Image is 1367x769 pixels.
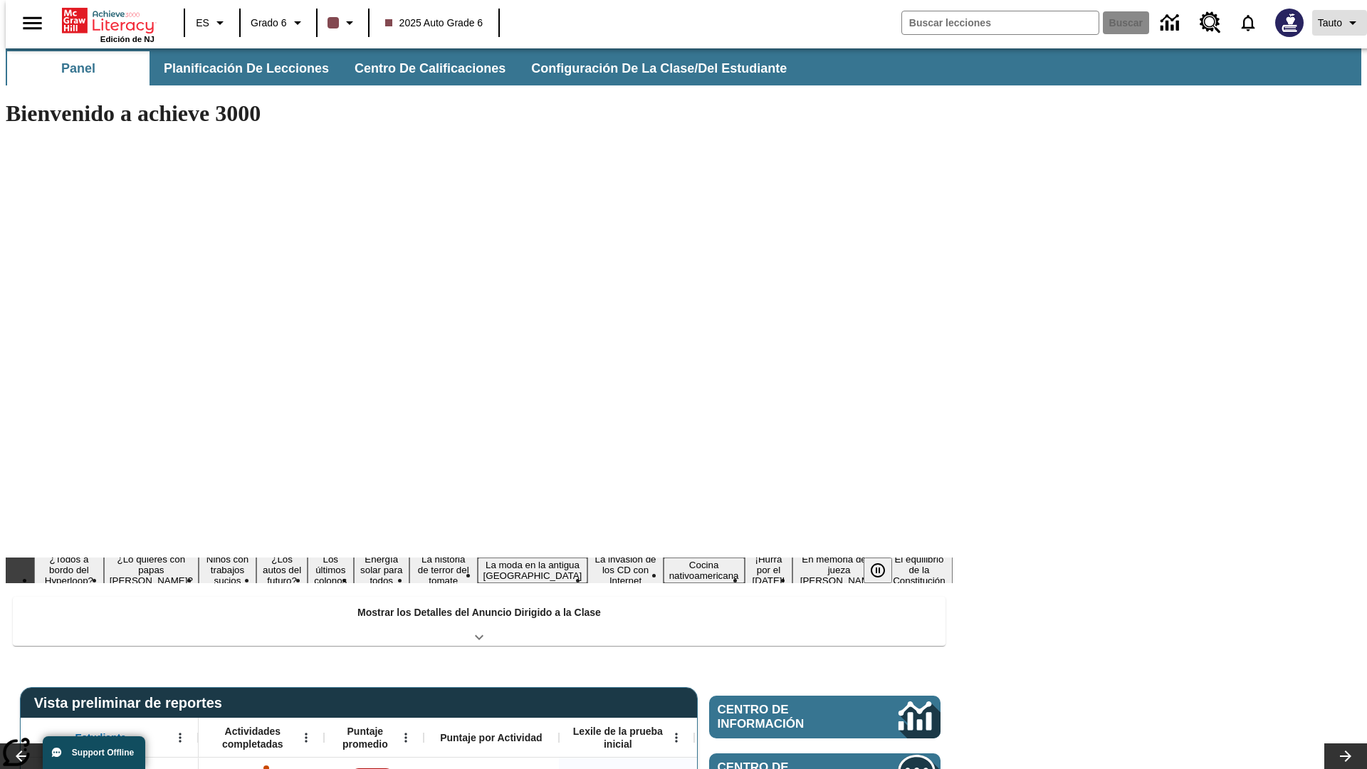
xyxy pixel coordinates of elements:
a: Notificaciones [1230,4,1267,41]
button: Perfil/Configuración [1312,10,1367,36]
button: Diapositiva 13 El equilibrio de la Constitución [886,552,953,588]
span: Estudiante [75,731,127,744]
span: Lexile de la prueba inicial [566,725,670,750]
span: Vista preliminar de reportes [34,695,229,711]
button: Abrir menú [295,727,317,748]
button: Configuración de la clase/del estudiante [520,51,798,85]
button: Diapositiva 3 Niños con trabajos sucios [199,552,256,588]
span: Puntaje por Actividad [440,731,542,744]
button: Carrusel de lecciones, seguir [1324,743,1367,769]
span: Support Offline [72,748,134,758]
div: Subbarra de navegación [6,48,1361,85]
div: Subbarra de navegación [6,51,800,85]
button: Diapositiva 5 Los últimos colonos [308,552,353,588]
button: Diapositiva 11 ¡Hurra por el Día de la Constitución! [745,552,793,588]
button: Escoja un nuevo avatar [1267,4,1312,41]
button: Abrir el menú lateral [11,2,53,44]
button: Centro de calificaciones [343,51,517,85]
button: Diapositiva 4 ¿Los autos del futuro? [256,552,308,588]
button: Abrir menú [395,727,417,748]
button: Diapositiva 1 ¿Todos a bordo del Hyperloop? [34,552,104,588]
span: ES [196,16,209,31]
span: 2025 Auto Grade 6 [385,16,483,31]
button: Grado: Grado 6, Elige un grado [245,10,312,36]
button: Diapositiva 8 La moda en la antigua Roma [478,558,588,583]
input: Buscar campo [902,11,1099,34]
button: Planificación de lecciones [152,51,340,85]
div: Pausar [864,558,906,583]
span: Tauto [1318,16,1342,31]
h1: Bienvenido a achieve 3000 [6,100,953,127]
a: Centro de información [1152,4,1191,43]
button: Abrir menú [169,727,191,748]
button: Abrir menú [666,727,687,748]
span: Puntaje promedio [331,725,399,750]
a: Centro de recursos, Se abrirá en una pestaña nueva. [1191,4,1230,42]
div: Portada [62,5,154,43]
span: Grado 6 [251,16,287,31]
button: Lenguaje: ES, Selecciona un idioma [189,10,235,36]
span: Edición de NJ [100,35,154,43]
button: Diapositiva 7 La historia de terror del tomate [409,552,478,588]
button: El color de la clase es café oscuro. Cambiar el color de la clase. [322,10,364,36]
a: Centro de información [709,696,941,738]
img: Avatar [1275,9,1304,37]
button: Diapositiva 2 ¿Lo quieres con papas fritas? [104,552,199,588]
p: Mostrar los Detalles del Anuncio Dirigido a la Clase [357,605,601,620]
span: Centro de información [718,703,851,731]
button: Diapositiva 9 La invasión de los CD con Internet [587,552,663,588]
button: Support Offline [43,736,145,769]
div: Mostrar los Detalles del Anuncio Dirigido a la Clase [13,597,946,646]
button: Diapositiva 10 Cocina nativoamericana [664,558,745,583]
a: Portada [62,6,154,35]
button: Diapositiva 12 En memoria de la jueza O'Connor [792,552,885,588]
button: Pausar [864,558,892,583]
span: Actividades completadas [206,725,300,750]
button: Diapositiva 6 Energía solar para todos [354,552,409,588]
button: Panel [7,51,150,85]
